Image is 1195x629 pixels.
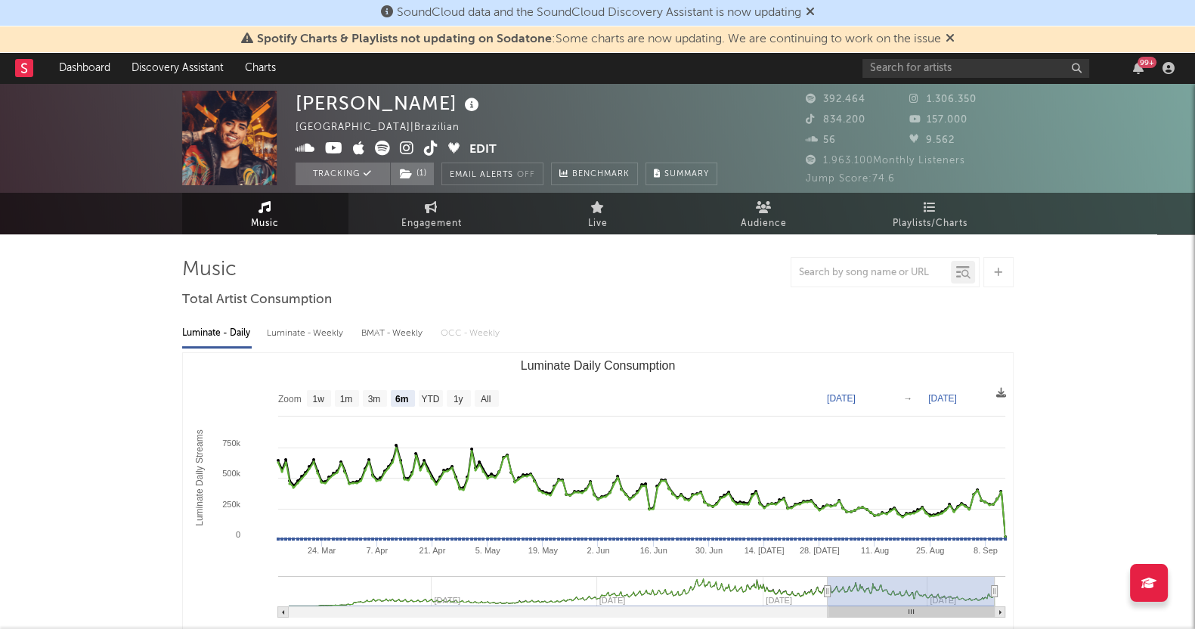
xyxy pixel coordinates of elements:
button: Email AlertsOff [441,163,543,185]
span: Total Artist Consumption [182,291,332,309]
text: 14. [DATE] [744,546,784,555]
span: Jump Score: 74.6 [806,174,895,184]
a: Engagement [348,193,515,234]
span: Summary [664,170,709,178]
span: 1.963.100 Monthly Listeners [806,156,965,166]
text: 1w [312,394,324,404]
div: Luminate - Daily [182,321,252,346]
text: Zoom [278,394,302,404]
text: 0 [235,530,240,539]
text: Luminate Daily Consumption [520,359,675,372]
span: 1.306.350 [909,95,977,104]
span: 834.200 [806,115,865,125]
text: 21. Apr [419,546,445,555]
text: 3m [367,394,380,404]
text: 500k [222,469,240,478]
span: ( 1 ) [390,163,435,185]
text: 7. Apr [366,546,388,555]
input: Search for artists [862,59,1089,78]
a: Dashboard [48,53,121,83]
span: Engagement [401,215,462,233]
text: 1m [339,394,352,404]
span: 157.000 [909,115,967,125]
text: 250k [222,500,240,509]
button: (1) [391,163,434,185]
text: 1y [453,394,463,404]
text: Luminate Daily Streams [193,429,204,525]
a: Live [515,193,681,234]
span: Playlists/Charts [893,215,967,233]
text: [DATE] [827,393,856,404]
div: BMAT - Weekly [361,321,426,346]
span: 392.464 [806,95,865,104]
span: Live [588,215,608,233]
text: 2. Jun [587,546,609,555]
text: 6m [395,394,407,404]
text: 5. May [475,546,500,555]
div: Luminate - Weekly [267,321,346,346]
span: Benchmark [572,166,630,184]
text: 8. Sep [973,546,997,555]
div: 99 + [1138,57,1156,68]
text: → [903,393,912,404]
a: Playlists/Charts [847,193,1014,234]
text: 750k [222,438,240,448]
text: 25. Aug [915,546,943,555]
text: 16. Jun [639,546,667,555]
text: All [480,394,490,404]
span: Spotify Charts & Playlists not updating on Sodatone [257,33,552,45]
a: Benchmark [551,163,638,185]
span: Dismiss [806,7,815,19]
a: Charts [234,53,286,83]
div: [PERSON_NAME] [296,91,483,116]
text: [DATE] [928,393,957,404]
a: Audience [681,193,847,234]
button: 99+ [1133,62,1144,74]
span: : Some charts are now updating. We are continuing to work on the issue [257,33,941,45]
text: 30. Jun [695,546,722,555]
a: Discovery Assistant [121,53,234,83]
text: 28. [DATE] [799,546,839,555]
text: 19. May [528,546,558,555]
a: Music [182,193,348,234]
div: [GEOGRAPHIC_DATA] | Brazilian [296,119,477,137]
text: 24. Mar [307,546,336,555]
span: 9.562 [909,135,955,145]
button: Edit [469,141,497,160]
text: 11. Aug [860,546,888,555]
input: Search by song name or URL [791,267,951,279]
span: Audience [741,215,787,233]
text: YTD [421,394,439,404]
em: Off [517,171,535,179]
span: 56 [806,135,836,145]
span: Dismiss [946,33,955,45]
span: SoundCloud data and the SoundCloud Discovery Assistant is now updating [397,7,801,19]
button: Tracking [296,163,390,185]
span: Music [251,215,279,233]
button: Summary [645,163,717,185]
